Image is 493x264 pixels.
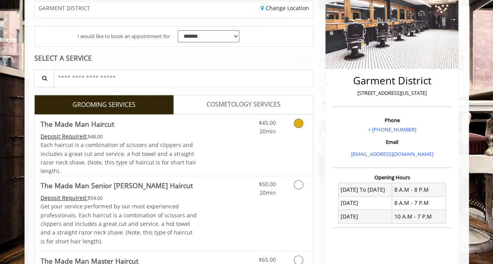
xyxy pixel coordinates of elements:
td: [DATE] To [DATE] [338,183,392,196]
td: [DATE] [338,196,392,210]
td: 10 A.M - 7 P.M [392,210,446,223]
span: This service needs some Advance to be paid before we block your appointment [41,194,88,201]
h3: Opening Hours [332,175,452,180]
a: Change Location [261,4,309,12]
div: $48.00 [41,132,197,141]
a: + [PHONE_NUMBER] [368,126,416,133]
p: [STREET_ADDRESS][US_STATE] [334,89,450,97]
span: COSMETOLOGY SERVICES [207,100,281,110]
span: $50.00 [258,180,276,188]
td: [DATE] [338,210,392,223]
button: Service Search [34,70,54,87]
td: 8 A.M - 8 P.M [392,183,446,196]
span: $65.00 [258,256,276,263]
h2: Garment District [334,75,450,86]
b: The Made Man Haircut [41,119,114,129]
span: GROOMING SERVICES [72,100,136,110]
span: $45.00 [258,119,276,126]
span: GARMENT DISTRICT [39,5,90,11]
span: 20min [259,128,276,135]
h3: Email [334,139,450,145]
td: 8 A.M - 7 P.M [392,196,446,210]
span: 20min [259,189,276,196]
div: SELECT A SERVICE [34,54,314,62]
h3: Phone [334,117,450,123]
a: [EMAIL_ADDRESS][DOMAIN_NAME] [351,150,433,157]
b: The Made Man Senior [PERSON_NAME] Haircut [41,180,193,191]
p: Get your service performed by our most experienced professionals. Each haircut is a combination o... [41,202,197,246]
div: $54.00 [41,194,197,202]
span: This service needs some Advance to be paid before we block your appointment [41,133,88,140]
span: Each haircut is a combination of scissors and clippers and includes a great cut and service, a ho... [41,141,196,175]
span: I would like to book an appointment for [78,32,170,40]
